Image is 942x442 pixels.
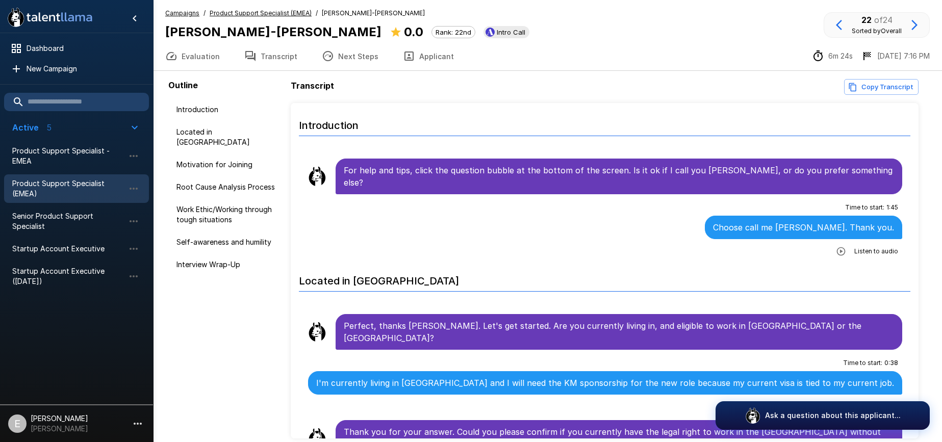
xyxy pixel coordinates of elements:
[165,9,199,17] u: Campaigns
[861,15,872,25] b: 22
[176,204,278,225] span: Work Ethic/Working through tough situations
[344,164,895,189] p: For help and tips, click the question bubble at the bottom of the screen. Is it ok if I call you ...
[232,42,310,70] button: Transcript
[210,9,312,17] u: Product Support Specialist (EMEA)
[168,178,287,196] div: Root Cause Analysis Process
[713,221,894,233] p: Choose call me [PERSON_NAME]. Thank you.
[307,166,327,187] img: llama_clean.png
[316,377,894,389] p: I'm currently living in [GEOGRAPHIC_DATA] and I will need the KM sponsorship for the new role bec...
[716,401,930,430] button: Ask a question about this applicant...
[874,15,893,25] span: of 24
[745,407,761,424] img: logo_glasses@2x.png
[168,233,287,251] div: Self-awareness and humility
[176,127,278,147] span: Located in [GEOGRAPHIC_DATA]
[861,50,930,62] div: The date and time when the interview was completed
[168,255,287,274] div: Interview Wrap-Up
[168,155,287,174] div: Motivation for Joining
[299,265,911,292] h6: Located in [GEOGRAPHIC_DATA]
[176,160,278,170] span: Motivation for Joining
[765,410,901,421] p: Ask a question about this applicant...
[483,26,529,38] div: View profile in Ashby
[176,259,278,270] span: Interview Wrap-Up
[316,8,318,18] span: /
[310,42,391,70] button: Next Steps
[322,8,425,18] span: [PERSON_NAME]-[PERSON_NAME]
[844,79,919,95] button: Copy transcript
[203,8,206,18] span: /
[291,81,334,91] b: Transcript
[299,109,911,136] h6: Introduction
[486,28,495,37] img: ashbyhq_logo.jpeg
[168,123,287,151] div: Located in [GEOGRAPHIC_DATA]
[877,51,930,61] p: [DATE] 7:16 PM
[176,237,278,247] span: Self-awareness and humility
[432,28,475,36] span: Rank: 22nd
[168,100,287,119] div: Introduction
[493,28,529,36] span: Intro Call
[165,24,381,39] b: [PERSON_NAME]-[PERSON_NAME]
[344,320,895,344] p: Perfect, thanks [PERSON_NAME]. Let's get started. Are you currently living in, and eligible to wo...
[168,80,198,90] b: Outline
[153,42,232,70] button: Evaluation
[828,51,853,61] p: 6m 24s
[812,50,853,62] div: The time between starting and completing the interview
[168,200,287,229] div: Work Ethic/Working through tough situations
[391,42,466,70] button: Applicant
[854,246,898,256] span: Listen to audio
[176,105,278,115] span: Introduction
[843,358,882,368] span: Time to start :
[404,24,423,39] b: 0.0
[176,182,278,192] span: Root Cause Analysis Process
[884,358,898,368] span: 0 : 38
[845,202,884,213] span: Time to start :
[307,322,327,342] img: llama_clean.png
[886,202,898,213] span: 1 : 45
[852,27,902,35] span: Sorted by Overall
